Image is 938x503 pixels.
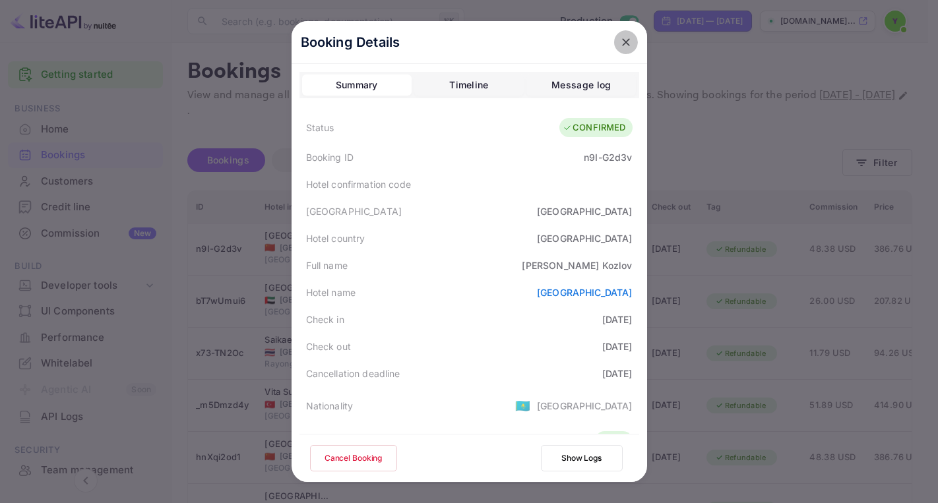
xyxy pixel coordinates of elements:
[306,312,344,326] div: Check in
[306,121,334,134] div: Status
[306,204,402,218] div: [GEOGRAPHIC_DATA]
[306,340,351,353] div: Check out
[537,204,633,218] div: [GEOGRAPHIC_DATA]
[306,231,365,245] div: Hotel country
[537,287,633,298] a: [GEOGRAPHIC_DATA]
[537,231,633,245] div: [GEOGRAPHIC_DATA]
[306,150,354,164] div: Booking ID
[306,177,411,191] div: Hotel confirmation code
[614,30,638,54] button: close
[602,367,633,380] div: [DATE]
[449,77,488,93] div: Timeline
[563,121,625,134] div: CONFIRMED
[537,399,633,413] div: [GEOGRAPHIC_DATA]
[541,445,623,471] button: Show Logs
[310,445,397,471] button: Cancel Booking
[414,74,524,96] button: Timeline
[602,340,633,353] div: [DATE]
[551,77,611,93] div: Message log
[522,258,632,272] div: [PERSON_NAME] Kozlov
[306,258,348,272] div: Full name
[526,74,636,96] button: Message log
[306,399,354,413] div: Nationality
[515,394,530,417] span: United States
[602,312,633,326] div: [DATE]
[306,285,356,299] div: Hotel name
[336,77,378,93] div: Summary
[301,32,400,52] p: Booking Details
[584,150,632,164] div: n9I-G2d3v
[306,367,400,380] div: Cancellation deadline
[302,74,412,96] button: Summary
